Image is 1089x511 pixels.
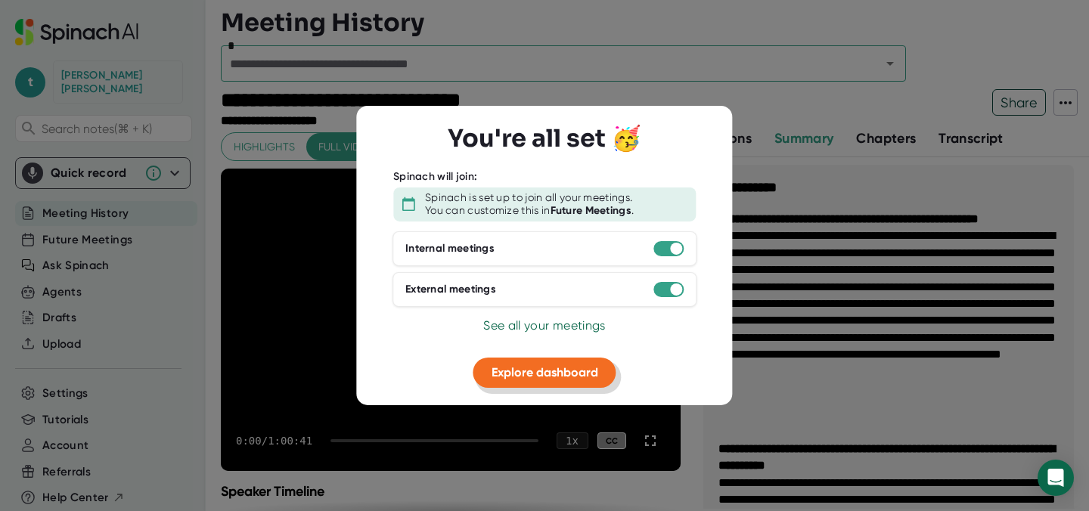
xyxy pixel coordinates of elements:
div: You can customize this in . [425,204,634,218]
div: Open Intercom Messenger [1038,460,1074,496]
button: Explore dashboard [473,357,616,387]
span: See all your meetings [483,317,605,332]
div: External meetings [405,283,496,296]
div: Internal meetings [405,242,495,255]
b: Future Meetings [551,204,632,217]
h3: You're all set 🥳 [448,124,641,153]
div: Spinach will join: [393,170,477,184]
span: Explore dashboard [492,364,598,379]
div: Spinach is set up to join all your meetings. [425,190,632,204]
button: See all your meetings [483,316,605,334]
